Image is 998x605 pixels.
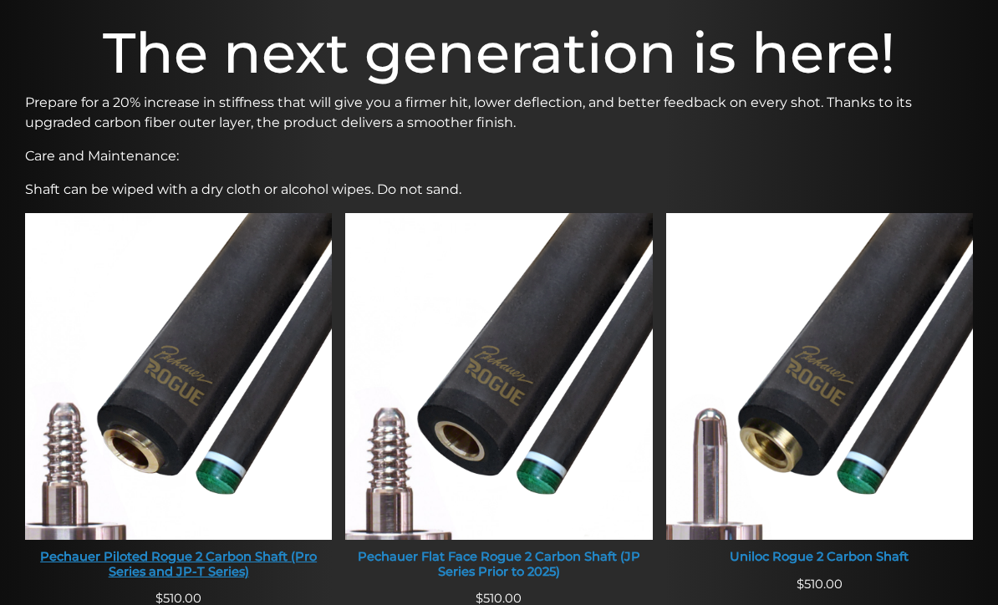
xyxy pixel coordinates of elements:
[345,550,652,579] div: Pechauer Flat Face Rogue 2 Carbon Shaft (JP Series Prior to 2025)
[666,550,973,565] div: Uniloc Rogue 2 Carbon Shaft
[25,213,332,540] img: Pechauer Piloted Rogue 2 Carbon Shaft (Pro Series and JP-T Series)
[797,577,804,592] span: $
[25,93,973,133] p: Prepare for a 20% increase in stiffness that will give you a firmer hit, lower deflection, and be...
[797,577,843,592] span: 510.00
[345,213,652,540] img: Pechauer Flat Face Rogue 2 Carbon Shaft (JP Series Prior to 2025)
[25,550,332,579] div: Pechauer Piloted Rogue 2 Carbon Shaft (Pro Series and JP-T Series)
[25,146,973,166] p: Care and Maintenance:
[345,213,652,589] a: Pechauer Flat Face Rogue 2 Carbon Shaft (JP Series Prior to 2025) Pechauer Flat Face Rogue 2 Carb...
[25,213,332,589] a: Pechauer Piloted Rogue 2 Carbon Shaft (Pro Series and JP-T Series) Pechauer Piloted Rogue 2 Carbo...
[666,213,973,540] img: Uniloc Rogue 2 Carbon Shaft
[25,19,973,86] h1: The next generation is here!
[666,213,973,575] a: Uniloc Rogue 2 Carbon Shaft Uniloc Rogue 2 Carbon Shaft
[25,180,973,200] p: Shaft can be wiped with a dry cloth or alcohol wipes. Do not sand.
